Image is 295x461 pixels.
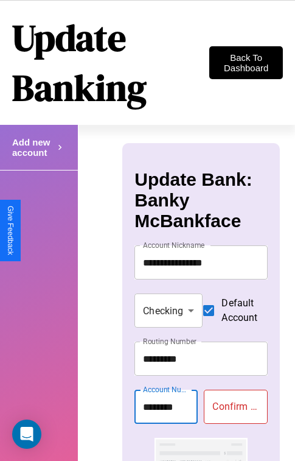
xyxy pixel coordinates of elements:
[143,240,205,250] label: Account Nickname
[12,13,209,113] h1: Update Banking
[12,420,41,449] div: Open Intercom Messenger
[143,384,192,395] label: Account Number
[209,46,283,79] button: Back To Dashboard
[6,206,15,255] div: Give Feedback
[221,296,257,325] span: Default Account
[143,336,196,347] label: Routing Number
[134,169,267,231] h3: Update Bank: Banky McBankface
[134,294,203,328] div: Checking
[12,137,55,158] h4: Add new account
